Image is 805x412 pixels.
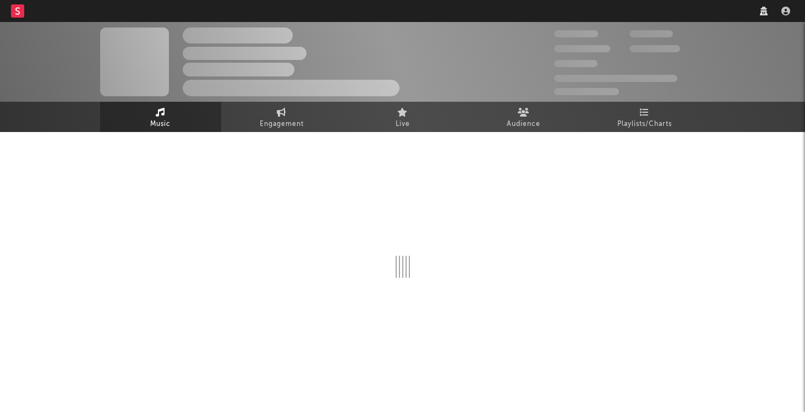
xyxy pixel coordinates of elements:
span: Engagement [260,118,304,131]
span: 100,000 [554,60,598,67]
span: Jump Score: 85.0 [554,88,619,95]
a: Engagement [221,102,342,132]
a: Playlists/Charts [584,102,705,132]
span: Playlists/Charts [617,118,672,131]
span: 50,000,000 [554,45,610,52]
a: Audience [463,102,584,132]
a: Live [342,102,463,132]
span: 1,000,000 [629,45,680,52]
span: 300,000 [554,30,598,37]
span: Music [150,118,171,131]
span: 100,000 [629,30,673,37]
span: Audience [507,118,540,131]
span: 50,000,000 Monthly Listeners [554,75,677,82]
span: Live [396,118,410,131]
a: Music [100,102,221,132]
